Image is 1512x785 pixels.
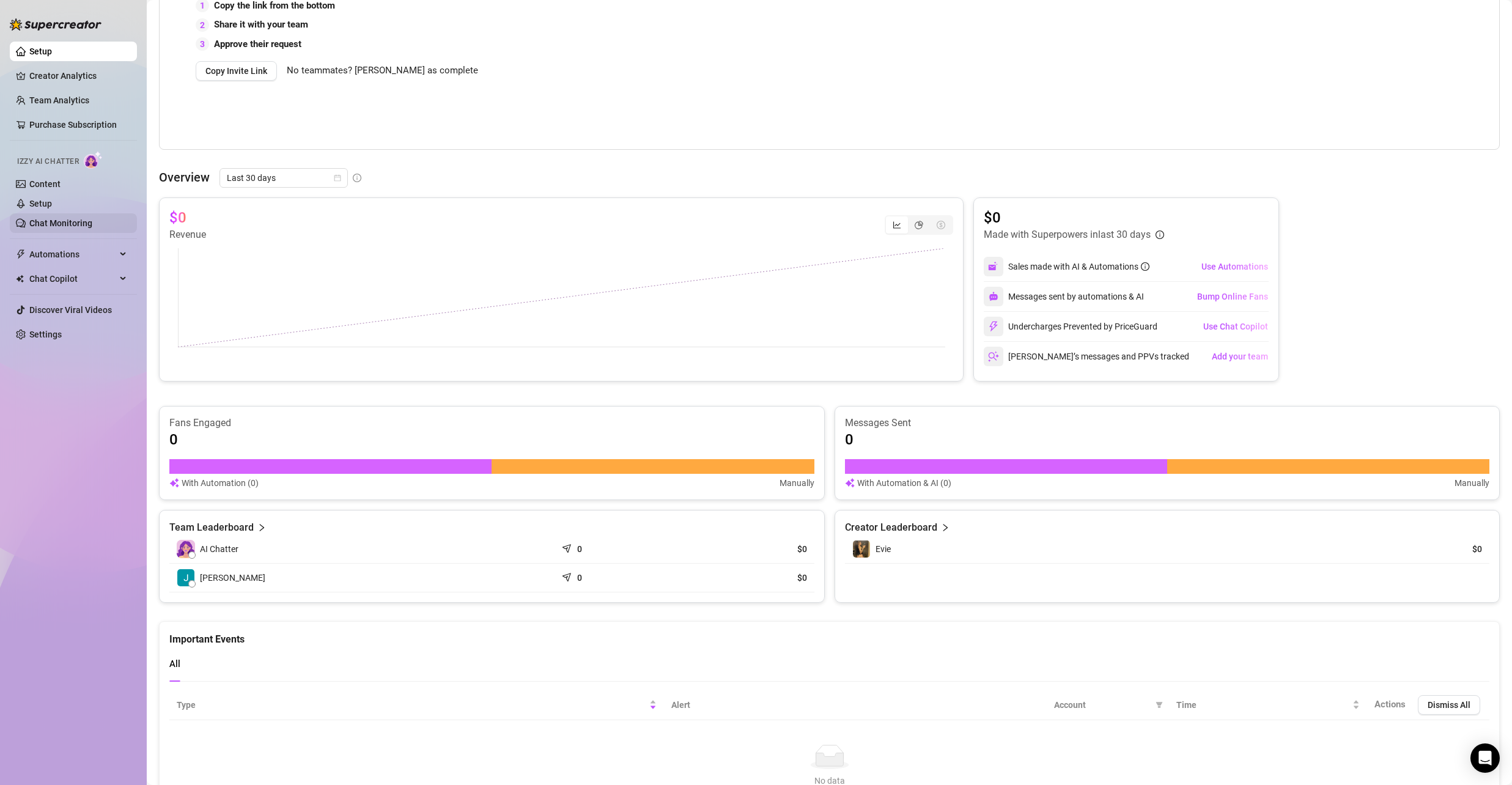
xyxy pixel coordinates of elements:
article: With Automation & AI (0) [857,476,951,490]
span: info-circle [1141,262,1149,271]
span: send [562,570,574,582]
span: Bump Online Fans [1197,292,1268,301]
article: Overview [159,168,210,186]
span: Account [1054,698,1151,712]
article: Fans Engaged [169,416,814,430]
img: Chat Copilot [16,275,24,283]
div: 3 [196,37,209,51]
article: 0 [845,430,854,449]
a: Creator Analytics [29,66,127,86]
img: svg%3e [988,351,999,362]
button: Use Automations [1201,257,1269,276]
img: svg%3e [845,476,855,490]
span: filter [1153,696,1165,714]
article: Creator Leaderboard [845,520,937,535]
img: svg%3e [988,321,999,332]
span: [PERSON_NAME] [200,571,265,584]
span: Automations [29,245,116,264]
span: AI Chatter [200,542,238,556]
a: Setup [29,46,52,56]
img: svg%3e [988,261,999,272]
a: Content [29,179,61,189]
span: Type [177,698,647,712]
article: Revenue [169,227,206,242]
button: Dismiss All [1418,695,1480,715]
strong: Approve their request [214,39,301,50]
img: AI Chatter [84,151,103,169]
a: Settings [29,330,62,339]
div: 2 [196,18,209,32]
a: Discover Viral Videos [29,305,112,315]
button: Bump Online Fans [1197,287,1269,306]
article: $0 [169,208,186,227]
a: Setup [29,199,52,208]
article: Messages Sent [845,416,1490,430]
th: Type [169,690,664,720]
span: info-circle [353,174,361,182]
span: right [257,520,266,535]
article: $0 [1426,543,1482,555]
th: Alert [664,690,1047,720]
th: Time [1169,690,1367,720]
img: logo-BBDzfeDw.svg [10,18,101,31]
span: Chat Copilot [29,269,116,289]
span: line-chart [893,221,901,229]
article: Team Leaderboard [169,520,254,535]
span: info-circle [1156,230,1164,239]
article: 0 [577,543,582,555]
span: Actions [1374,699,1406,710]
button: Use Chat Copilot [1203,317,1269,336]
article: Manually [1455,476,1489,490]
img: svg%3e [169,476,179,490]
article: Made with Superpowers in last 30 days [984,227,1151,242]
div: [PERSON_NAME]’s messages and PPVs tracked [984,347,1189,366]
img: izzy-ai-chatter-avatar-DDCN_rTZ.svg [177,540,195,558]
button: Add your team [1211,347,1269,366]
span: Add your team [1212,352,1268,361]
span: Time [1176,698,1350,712]
span: filter [1156,701,1163,709]
div: Important Events [169,622,1489,647]
button: Copy Invite Link [196,61,277,81]
span: send [562,541,574,553]
img: Jack Cassidy [177,569,194,586]
span: Copy Invite Link [205,66,267,76]
div: Undercharges Prevented by PriceGuard [984,317,1157,336]
article: $0 [693,543,807,555]
article: 0 [169,430,178,449]
span: thunderbolt [16,249,26,259]
img: Evie [853,540,870,558]
a: Chat Monitoring [29,218,92,228]
span: pie-chart [915,221,923,229]
a: Purchase Subscription [29,120,117,130]
span: Use Chat Copilot [1203,322,1268,331]
article: $0 [693,572,807,584]
strong: Share it with your team [214,19,308,30]
span: Izzy AI Chatter [17,156,79,168]
div: Messages sent by automations & AI [984,287,1144,306]
article: With Automation (0) [182,476,259,490]
img: svg%3e [989,292,998,301]
span: Dismiss All [1428,700,1470,710]
span: Use Automations [1201,262,1268,271]
span: calendar [334,174,341,182]
article: Manually [780,476,814,490]
div: Open Intercom Messenger [1470,743,1500,773]
span: right [941,520,950,535]
span: dollar-circle [937,221,945,229]
div: Sales made with AI & Automations [1008,260,1149,273]
span: Evie [876,544,891,554]
a: Team Analytics [29,95,89,105]
article: $0 [984,208,1164,227]
article: 0 [577,572,582,584]
span: All [169,658,180,669]
span: Last 30 days [227,169,341,187]
span: No teammates? [PERSON_NAME] as complete [287,64,478,78]
div: segmented control [885,215,953,235]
